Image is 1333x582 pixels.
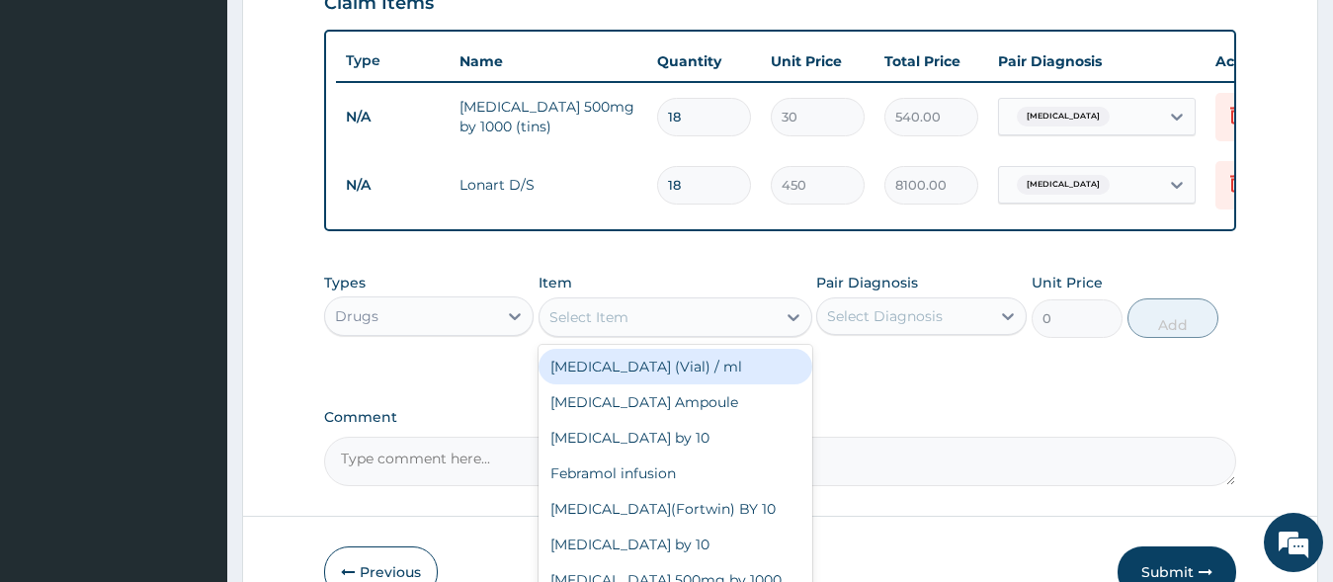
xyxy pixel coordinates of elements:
[450,87,647,146] td: [MEDICAL_DATA] 500mg by 1000 (tins)
[324,10,372,57] div: Minimize live chat window
[1127,298,1218,338] button: Add
[761,42,875,81] th: Unit Price
[103,111,332,136] div: Chat with us now
[450,165,647,205] td: Lonart D/S
[1017,107,1110,126] span: [MEDICAL_DATA]
[335,306,378,326] div: Drugs
[816,273,918,292] label: Pair Diagnosis
[539,273,572,292] label: Item
[549,307,628,327] div: Select Item
[539,420,812,456] div: [MEDICAL_DATA] by 10
[1032,273,1103,292] label: Unit Price
[539,527,812,562] div: [MEDICAL_DATA] by 10
[336,167,450,204] td: N/A
[450,42,647,81] th: Name
[875,42,988,81] th: Total Price
[336,42,450,79] th: Type
[336,99,450,135] td: N/A
[324,275,366,291] label: Types
[827,306,943,326] div: Select Diagnosis
[1206,42,1304,81] th: Actions
[37,99,80,148] img: d_794563401_company_1708531726252_794563401
[988,42,1206,81] th: Pair Diagnosis
[539,456,812,491] div: Febramol infusion
[539,384,812,420] div: [MEDICAL_DATA] Ampoule
[324,409,1237,426] label: Comment
[647,42,761,81] th: Quantity
[1017,175,1110,195] span: [MEDICAL_DATA]
[115,169,273,369] span: We're online!
[539,491,812,527] div: [MEDICAL_DATA](Fortwin) BY 10
[10,379,376,449] textarea: Type your message and hit 'Enter'
[539,349,812,384] div: [MEDICAL_DATA] (Vial) / ml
